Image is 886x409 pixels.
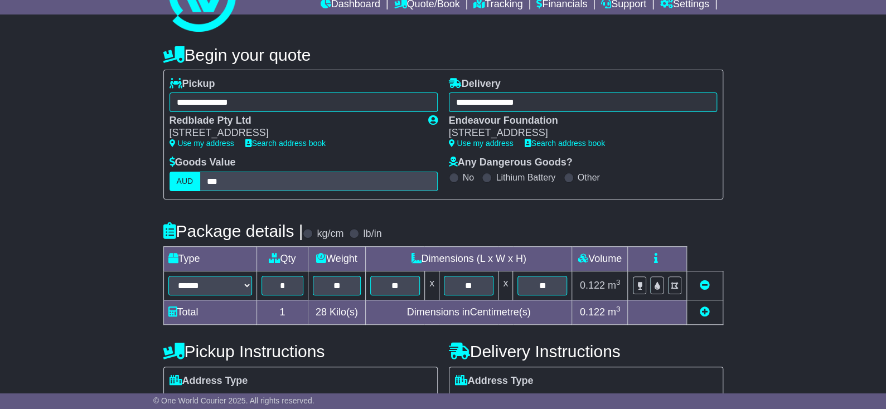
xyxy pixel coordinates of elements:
[235,389,293,407] span: Commercial
[700,306,710,318] a: Add new item
[170,139,234,148] a: Use my address
[163,342,438,361] h4: Pickup Instructions
[363,228,381,240] label: lb/in
[616,305,621,313] sup: 3
[580,280,605,291] span: 0.122
[578,172,600,183] label: Other
[520,389,578,407] span: Commercial
[449,78,501,90] label: Delivery
[170,375,248,387] label: Address Type
[170,389,224,407] span: Residential
[498,271,513,300] td: x
[170,172,201,191] label: AUD
[170,157,236,169] label: Goods Value
[170,78,215,90] label: Pickup
[256,246,308,271] td: Qty
[455,389,509,407] span: Residential
[163,300,256,324] td: Total
[608,280,621,291] span: m
[449,157,573,169] label: Any Dangerous Goods?
[163,222,303,240] h4: Package details |
[245,139,326,148] a: Search address book
[449,127,706,139] div: [STREET_ADDRESS]
[365,300,572,324] td: Dimensions in Centimetre(s)
[317,228,343,240] label: kg/cm
[163,246,256,271] td: Type
[496,172,555,183] label: Lithium Battery
[589,389,665,407] span: Air & Sea Depot
[304,389,379,407] span: Air & Sea Depot
[608,306,621,318] span: m
[463,172,474,183] label: No
[424,271,439,300] td: x
[308,246,366,271] td: Weight
[153,396,314,405] span: © One World Courier 2025. All rights reserved.
[580,306,605,318] span: 0.122
[455,375,534,387] label: Address Type
[170,127,417,139] div: [STREET_ADDRESS]
[170,115,417,127] div: Redblade Pty Ltd
[449,115,706,127] div: Endeavour Foundation
[365,246,572,271] td: Dimensions (L x W x H)
[572,246,628,271] td: Volume
[316,306,327,318] span: 28
[700,280,710,291] a: Remove this item
[525,139,605,148] a: Search address book
[308,300,366,324] td: Kilo(s)
[163,46,723,64] h4: Begin your quote
[449,139,514,148] a: Use my address
[449,342,723,361] h4: Delivery Instructions
[616,278,621,286] sup: 3
[256,300,308,324] td: 1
